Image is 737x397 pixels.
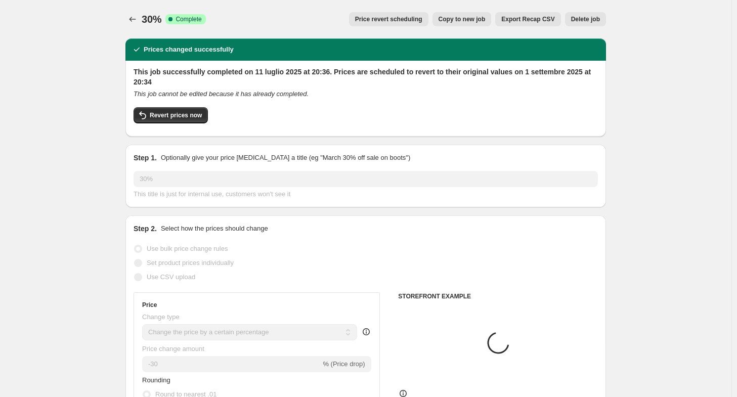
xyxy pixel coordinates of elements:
span: % (Price drop) [323,360,365,368]
h3: Price [142,301,157,309]
span: 30% [142,14,161,25]
span: Use CSV upload [147,273,195,281]
p: Optionally give your price [MEDICAL_DATA] a title (eg "March 30% off sale on boots") [161,153,410,163]
span: Price revert scheduling [355,15,422,23]
span: Revert prices now [150,111,202,119]
span: Delete job [571,15,600,23]
button: Export Recap CSV [495,12,560,26]
button: Price change jobs [125,12,140,26]
p: Select how the prices should change [161,224,268,234]
span: Export Recap CSV [501,15,554,23]
span: Use bulk price change rules [147,245,228,252]
span: Change type [142,313,180,321]
span: Complete [176,15,201,23]
span: Set product prices individually [147,259,234,267]
h2: Step 2. [134,224,157,234]
input: -15 [142,356,321,372]
h2: Prices changed successfully [144,45,234,55]
h2: Step 1. [134,153,157,163]
h2: This job successfully completed on 11 luglio 2025 at 20:36. Prices are scheduled to revert to the... [134,67,598,87]
span: Rounding [142,376,170,384]
div: help [361,327,371,337]
input: 30% off holiday sale [134,171,598,187]
h6: STOREFRONT EXAMPLE [398,292,598,300]
button: Copy to new job [432,12,492,26]
span: This title is just for internal use, customers won't see it [134,190,290,198]
span: Copy to new job [439,15,486,23]
button: Revert prices now [134,107,208,123]
span: Price change amount [142,345,204,352]
button: Price revert scheduling [349,12,428,26]
i: This job cannot be edited because it has already completed. [134,90,309,98]
button: Delete job [565,12,606,26]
